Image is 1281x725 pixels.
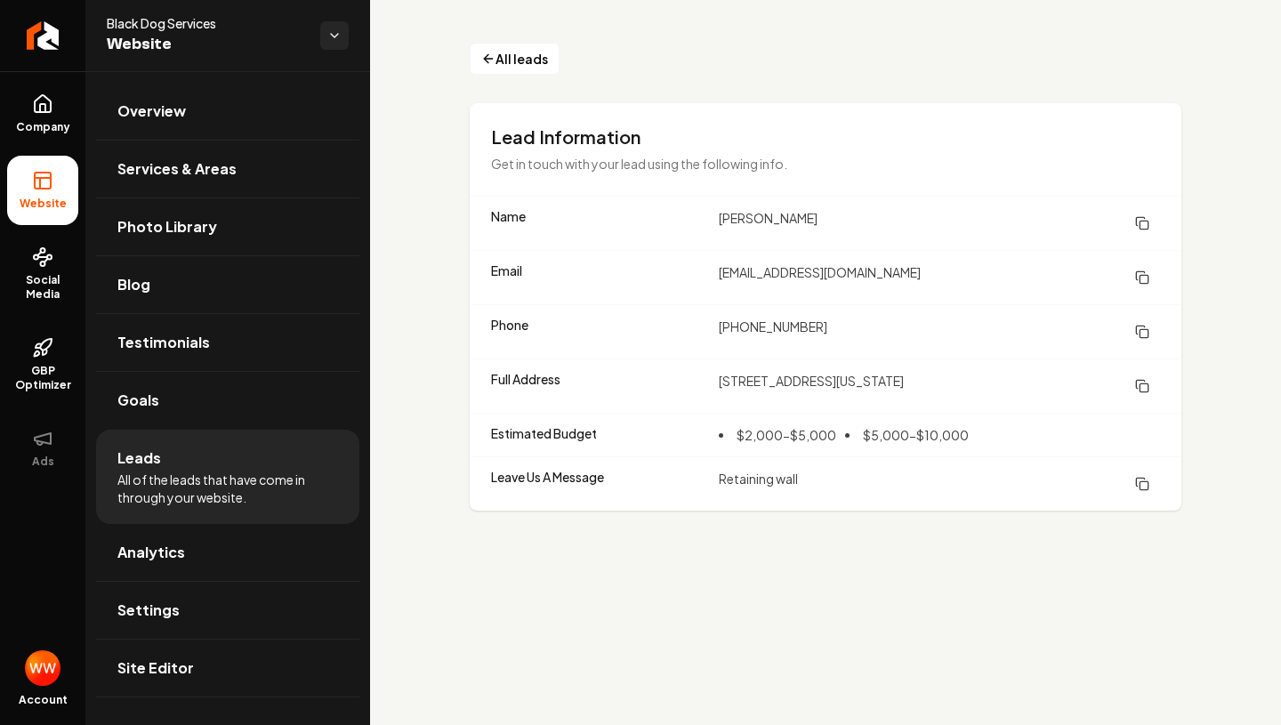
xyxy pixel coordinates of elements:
[491,207,705,239] dt: Name
[117,600,180,621] span: Settings
[491,262,705,294] dt: Email
[491,424,705,446] dt: Estimated Budget
[845,424,969,446] li: $5,000-$10,000
[27,21,60,50] img: Rebolt Logo
[7,414,78,483] button: Ads
[96,372,359,429] a: Goals
[117,657,194,679] span: Site Editor
[25,650,60,686] img: Warner Wright
[7,232,78,316] a: Social Media
[117,101,186,122] span: Overview
[117,471,338,506] span: All of the leads that have come in through your website.
[117,158,237,180] span: Services & Areas
[491,125,1160,149] h3: Lead Information
[96,141,359,197] a: Services & Areas
[719,468,1160,500] dd: Retaining wall
[25,455,61,469] span: Ads
[107,14,306,32] span: Black Dog Services
[25,650,60,686] button: Open user button
[9,120,77,134] span: Company
[96,640,359,697] a: Site Editor
[96,524,359,581] a: Analytics
[470,43,560,75] button: All leads
[7,79,78,149] a: Company
[719,262,1160,294] dd: [EMAIL_ADDRESS][DOMAIN_NAME]
[117,332,210,353] span: Testimonials
[491,153,1089,174] p: Get in touch with your lead using the following info.
[719,207,1160,239] dd: [PERSON_NAME]
[117,390,159,411] span: Goals
[19,693,68,707] span: Account
[7,323,78,407] a: GBP Optimizer
[719,370,1160,402] dd: [STREET_ADDRESS][US_STATE]
[96,83,359,140] a: Overview
[96,314,359,371] a: Testimonials
[491,370,705,402] dt: Full Address
[719,316,1160,348] dd: [PHONE_NUMBER]
[117,274,150,295] span: Blog
[96,256,359,313] a: Blog
[12,197,74,211] span: Website
[7,273,78,302] span: Social Media
[96,582,359,639] a: Settings
[495,50,548,68] span: All leads
[719,424,836,446] li: $2,000-$5,000
[117,216,217,238] span: Photo Library
[117,542,185,563] span: Analytics
[491,468,705,500] dt: Leave Us A Message
[7,364,78,392] span: GBP Optimizer
[107,32,306,57] span: Website
[117,447,161,469] span: Leads
[491,316,705,348] dt: Phone
[96,198,359,255] a: Photo Library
